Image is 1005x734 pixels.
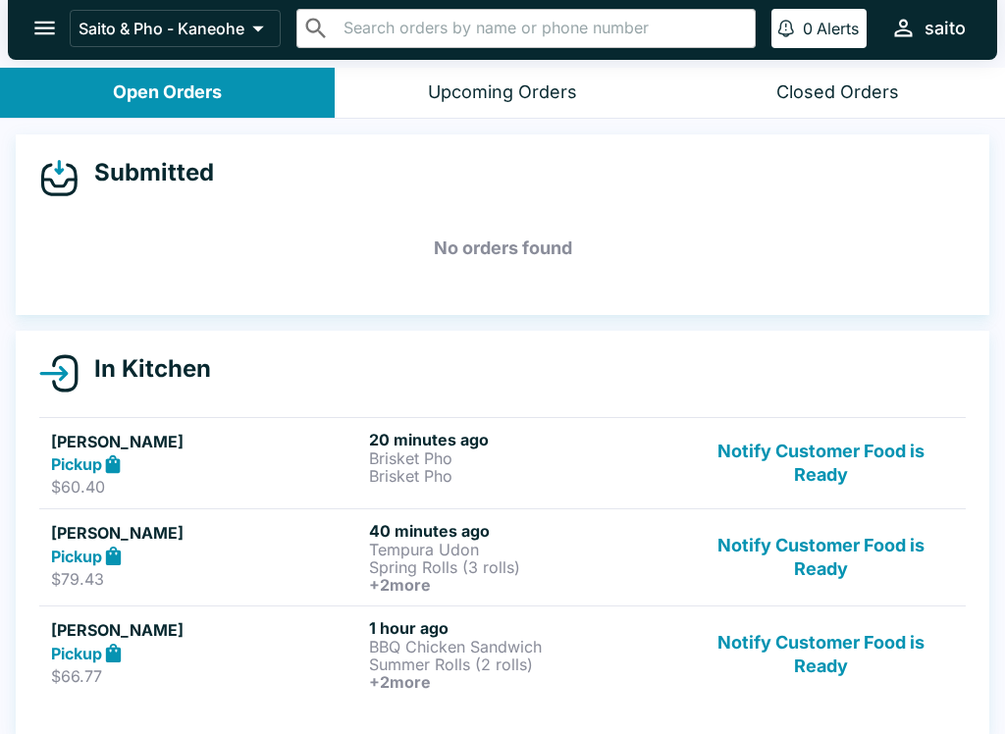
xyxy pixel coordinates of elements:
[428,81,577,104] div: Upcoming Orders
[882,7,974,49] button: saito
[369,467,679,485] p: Brisket Pho
[369,638,679,655] p: BBQ Chicken Sandwich
[369,576,679,594] h6: + 2 more
[70,10,281,47] button: Saito & Pho - Kaneohe
[51,666,361,686] p: $66.77
[39,417,966,509] a: [PERSON_NAME]Pickup$60.4020 minutes agoBrisket PhoBrisket PhoNotify Customer Food is Ready
[79,354,211,384] h4: In Kitchen
[688,618,954,691] button: Notify Customer Food is Ready
[369,558,679,576] p: Spring Rolls (3 rolls)
[51,618,361,642] h5: [PERSON_NAME]
[817,19,859,38] p: Alerts
[688,521,954,594] button: Notify Customer Food is Ready
[20,3,70,53] button: open drawer
[369,430,679,449] h6: 20 minutes ago
[79,19,244,38] p: Saito & Pho - Kaneohe
[79,158,214,187] h4: Submitted
[369,655,679,673] p: Summer Rolls (2 rolls)
[39,605,966,703] a: [PERSON_NAME]Pickup$66.771 hour agoBBQ Chicken SandwichSummer Rolls (2 rolls)+2moreNotify Custome...
[39,213,966,284] h5: No orders found
[51,644,102,663] strong: Pickup
[369,449,679,467] p: Brisket Pho
[39,508,966,605] a: [PERSON_NAME]Pickup$79.4340 minutes agoTempura UdonSpring Rolls (3 rolls)+2moreNotify Customer Fo...
[776,81,899,104] div: Closed Orders
[51,454,102,474] strong: Pickup
[51,477,361,497] p: $60.40
[51,547,102,566] strong: Pickup
[369,673,679,691] h6: + 2 more
[803,19,813,38] p: 0
[369,521,679,541] h6: 40 minutes ago
[51,430,361,453] h5: [PERSON_NAME]
[51,521,361,545] h5: [PERSON_NAME]
[113,81,222,104] div: Open Orders
[338,15,747,42] input: Search orders by name or phone number
[925,17,966,40] div: saito
[369,618,679,638] h6: 1 hour ago
[369,541,679,558] p: Tempura Udon
[51,569,361,589] p: $79.43
[688,430,954,498] button: Notify Customer Food is Ready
